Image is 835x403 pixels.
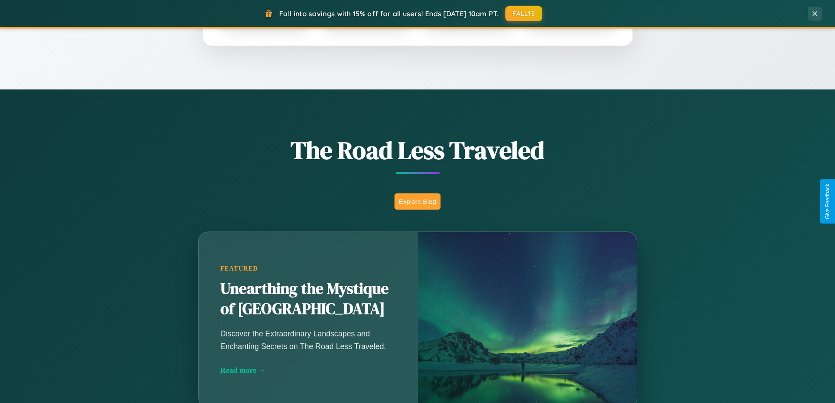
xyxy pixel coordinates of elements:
div: Give Feedback [824,184,831,219]
button: FALL15 [505,6,542,21]
span: Fall into savings with 15% off for all users! Ends [DATE] 10am PT. [279,9,499,18]
h2: Unearthing the Mystique of [GEOGRAPHIC_DATA] [220,279,396,319]
iframe: Intercom live chat [9,373,30,394]
div: Read more → [220,366,396,375]
p: Discover the Extraordinary Landscapes and Enchanting Secrets on The Road Less Traveled. [220,328,396,352]
h1: The Road Less Traveled [155,133,681,167]
button: Explore Blog [394,193,441,210]
div: Featured [220,265,396,272]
